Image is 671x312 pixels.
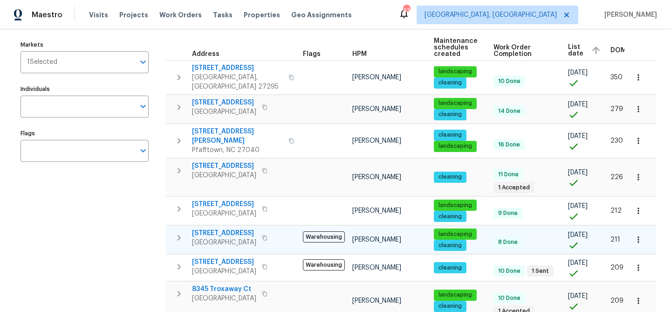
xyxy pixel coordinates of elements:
[568,101,588,108] span: [DATE]
[568,69,588,76] span: [DATE]
[192,200,256,209] span: [STREET_ADDRESS]
[159,10,202,20] span: Work Orders
[352,174,401,180] span: [PERSON_NAME]
[352,74,401,81] span: [PERSON_NAME]
[568,293,588,299] span: [DATE]
[425,10,557,20] span: [GEOGRAPHIC_DATA], [GEOGRAPHIC_DATA]
[192,146,283,155] span: Pfafftown, NC 27040
[568,44,583,57] span: List date
[435,230,476,238] span: landscaping
[137,144,150,157] button: Open
[494,184,534,192] span: 1 Accepted
[244,10,280,20] span: Properties
[434,38,478,57] span: Maintenance schedules created
[568,203,588,209] span: [DATE]
[192,238,256,247] span: [GEOGRAPHIC_DATA]
[610,208,622,214] span: 212
[192,73,283,91] span: [GEOGRAPHIC_DATA], [GEOGRAPHIC_DATA] 27295
[137,100,150,113] button: Open
[352,236,401,243] span: [PERSON_NAME]
[21,86,149,92] label: Individuals
[213,12,233,18] span: Tasks
[352,264,401,271] span: [PERSON_NAME]
[192,107,256,117] span: [GEOGRAPHIC_DATA]
[192,209,256,218] span: [GEOGRAPHIC_DATA]
[192,294,256,303] span: [GEOGRAPHIC_DATA]
[610,174,623,180] span: 226
[435,213,466,221] span: cleaning
[610,236,620,243] span: 211
[610,74,623,81] span: 350
[27,58,57,66] span: 1 Selected
[610,264,623,271] span: 209
[494,294,524,302] span: 10 Done
[435,79,466,87] span: cleaning
[435,142,476,150] span: landscaping
[192,267,256,276] span: [GEOGRAPHIC_DATA]
[435,131,466,139] span: cleaning
[352,208,401,214] span: [PERSON_NAME]
[610,298,623,304] span: 209
[89,10,108,20] span: Visits
[568,232,588,238] span: [DATE]
[435,201,476,209] span: landscaping
[192,63,283,73] span: [STREET_ADDRESS]
[352,51,367,57] span: HPM
[192,161,256,171] span: [STREET_ADDRESS]
[291,10,352,20] span: Geo Assignments
[303,51,321,57] span: Flags
[435,264,466,272] span: cleaning
[494,141,524,149] span: 16 Done
[494,267,524,275] span: 10 Done
[601,10,657,20] span: [PERSON_NAME]
[435,68,476,76] span: landscaping
[192,229,256,238] span: [STREET_ADDRESS]
[610,106,623,112] span: 279
[352,298,401,304] span: [PERSON_NAME]
[192,284,256,294] span: 8345 Troxaway Ct
[192,171,256,180] span: [GEOGRAPHIC_DATA]
[494,209,521,217] span: 9 Done
[568,133,588,139] span: [DATE]
[493,44,552,57] span: Work Order Completion
[352,106,401,112] span: [PERSON_NAME]
[192,127,283,146] span: [STREET_ADDRESS][PERSON_NAME]
[610,138,623,144] span: 230
[403,6,410,15] div: 43
[494,77,524,85] span: 10 Done
[435,99,476,107] span: landscaping
[494,107,524,115] span: 14 Done
[137,55,150,69] button: Open
[21,42,149,48] label: Markets
[435,291,476,299] span: landscaping
[192,98,256,107] span: [STREET_ADDRESS]
[494,238,521,246] span: 8 Done
[32,10,62,20] span: Maestro
[528,267,553,275] span: 1 Sent
[494,171,522,179] span: 11 Done
[192,51,219,57] span: Address
[303,259,345,270] span: Warehousing
[435,173,466,181] span: cleaning
[352,138,401,144] span: [PERSON_NAME]
[21,131,149,136] label: Flags
[119,10,148,20] span: Projects
[568,169,588,176] span: [DATE]
[610,47,626,54] span: DOM
[568,260,588,266] span: [DATE]
[435,242,466,250] span: cleaning
[435,302,466,310] span: cleaning
[435,111,466,118] span: cleaning
[192,257,256,267] span: [STREET_ADDRESS]
[303,231,345,243] span: Warehousing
